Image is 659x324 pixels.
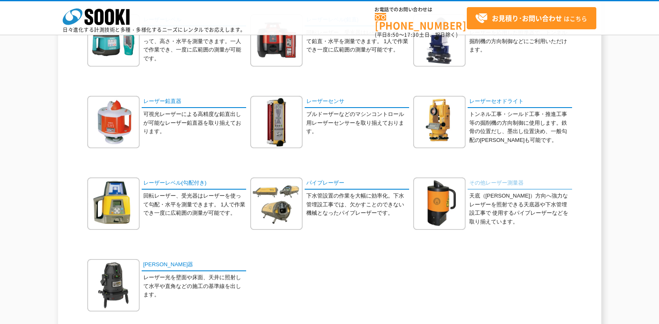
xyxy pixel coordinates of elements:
[250,14,303,67] img: レーザーレベル(鉛直)
[375,13,467,30] a: [PHONE_NUMBER]
[469,192,572,226] p: 天底（[PERSON_NAME]）方向へ強力なレーザーを照射できる天底器や下水管埋設工事で 使用するパイプレーザーなどを取り揃えています。
[87,14,140,67] img: レーザーレベル
[306,28,409,54] p: 回転レーザー、受光器はレーザーを使って鉛直・水平を測量できます。 1人で作業でき一度に広範囲の測量が可能です。
[142,259,246,271] a: [PERSON_NAME]器
[413,177,466,230] img: その他レーザー測量器
[387,31,399,39] span: 8:50
[468,177,572,190] a: その他レーザー測量器
[306,192,409,218] p: 下水管設置の作業を大幅に効率化。下水管埋設工事では、欠かすことのできない機械となったパイプレーザーです。
[87,96,140,148] img: レーザー鉛直器
[143,273,246,299] p: レーザー光を壁面や床面、天井に照射して水平や直角などの施工の基準線を出します。
[63,27,246,32] p: 日々進化する計測技術と多種・多様化するニーズにレンタルでお応えします。
[142,96,246,108] a: レーザー鉛直器
[467,7,596,29] a: お見積り･お問い合わせはこちら
[469,28,572,54] p: レーザーを応用した照準器で、トンネル掘削機の方向制御などにご利用いただけます。
[143,28,246,63] p: 回転レーザー・受光器は、レーザーを使って、高さ・水平を測量できます。一人で作業でき、一度に広範囲の測量が可能です。
[375,7,467,12] span: お電話でのお問い合わせは
[413,14,466,67] img: レーザー照準器
[469,110,572,145] p: トンネル工事・シールド工事・推進工事等の掘削機の方向制御に使用します。鉄骨の位置だし、墨出し位置決め、一般勾配の[PERSON_NAME]も可能です。
[143,192,246,218] p: 回転レーザー、受光器はレーザーを使って勾配・水平を測量できます。 1人で作業でき一度に広範囲の測量が可能です。
[87,177,140,230] img: レーザーレベル(勾配付き)
[87,259,140,311] img: 墨出器
[305,96,409,108] a: レーザーセンサ
[142,177,246,190] a: レーザーレベル(勾配付き)
[250,96,303,148] img: レーザーセンサ
[475,12,587,25] span: はこちら
[404,31,419,39] span: 17:30
[143,110,246,136] p: 可視光レーザーによる高精度な鉛直出しが可能なレーザー鉛直器を取り揃えております。
[250,177,303,230] img: パイプレーザー
[305,177,409,190] a: パイプレーザー
[492,13,562,23] strong: お見積り･お問い合わせ
[413,96,466,148] img: レーザーセオドライト
[306,110,409,136] p: ブルドーザーなどのマシンコントロール用レーザーセンサーを取り揃えております。
[375,31,458,39] span: (平日 ～ 土日、祝日除く)
[468,96,572,108] a: レーザーセオドライト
